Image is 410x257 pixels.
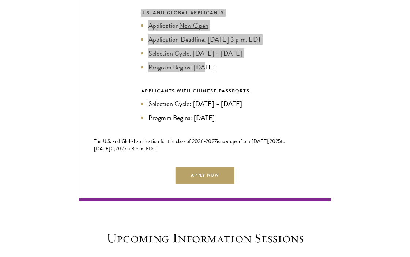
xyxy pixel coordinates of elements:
[217,137,220,145] span: is
[201,137,204,145] span: 6
[141,62,269,72] li: Program Begins: [DATE]
[270,137,278,145] span: 202
[124,145,126,152] span: 5
[220,137,240,145] span: now open
[141,113,269,123] li: Program Begins: [DATE]
[240,137,270,145] span: from [DATE],
[127,145,157,152] span: at 3 p.m. EDT.
[141,48,269,58] li: Selection Cycle: [DATE] – [DATE]
[204,137,214,145] span: -202
[94,137,201,145] span: The U.S. and Global application for the class of 202
[278,137,281,145] span: 5
[115,145,124,152] span: 202
[179,20,209,30] a: Now Open
[114,145,115,152] span: ,
[110,145,114,152] span: 0
[176,167,234,184] a: Apply Now
[141,9,269,17] div: U.S. and Global Applicants
[141,87,269,95] div: APPLICANTS WITH CHINESE PASSPORTS
[94,137,286,152] span: to [DATE]
[141,34,269,45] li: Application Deadline: [DATE] 3 p.m. EDT
[141,20,269,31] li: Application
[141,99,269,109] li: Selection Cycle: [DATE] – [DATE]
[79,230,331,246] h2: Upcoming Information Sessions
[214,137,217,145] span: 7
